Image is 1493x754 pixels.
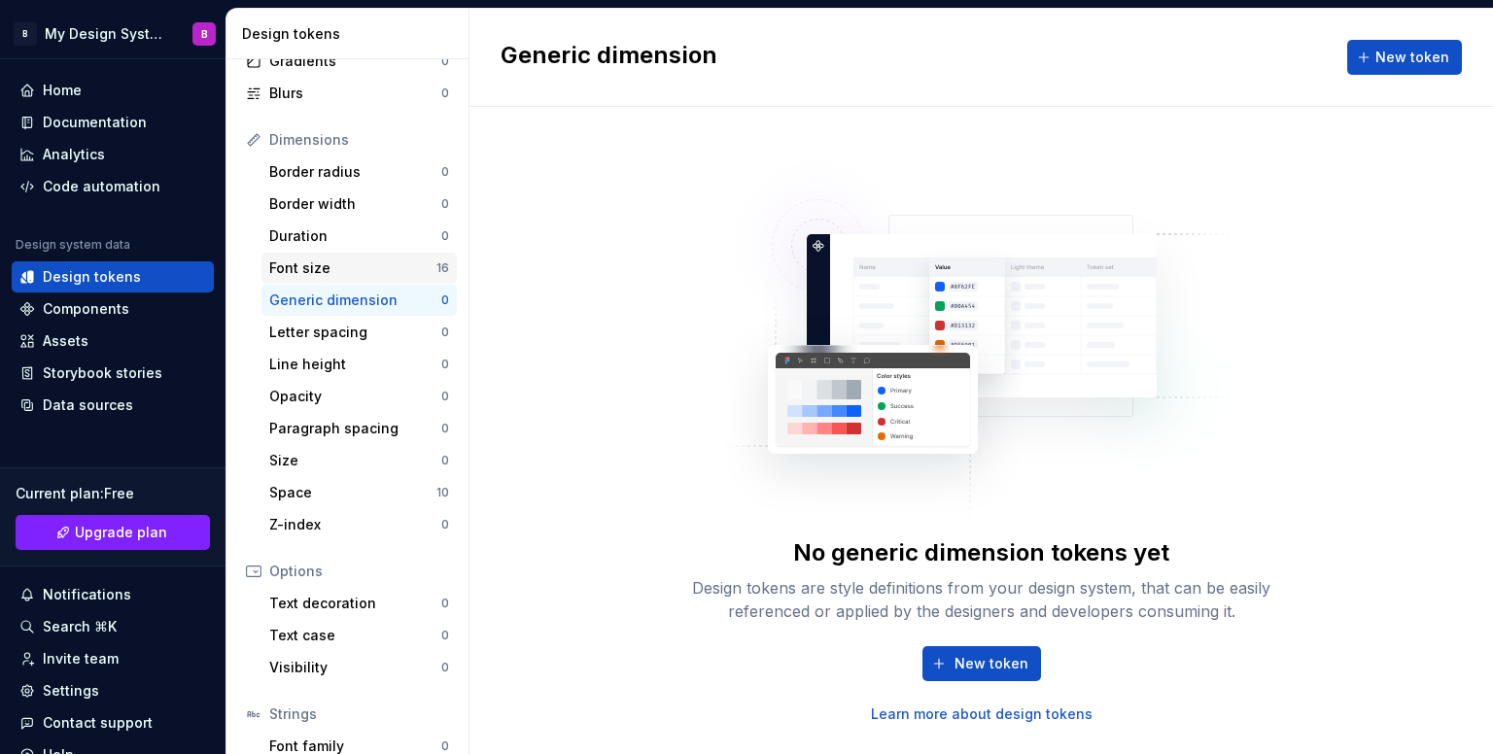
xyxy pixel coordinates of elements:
[441,421,449,436] div: 0
[441,517,449,532] div: 0
[261,652,457,683] a: Visibility0
[261,317,457,348] a: Letter spacing0
[1375,48,1449,67] span: New token
[16,515,210,550] a: Upgrade plan
[269,323,441,342] div: Letter spacing
[793,537,1169,568] div: No generic dimension tokens yet
[441,164,449,180] div: 0
[261,188,457,220] a: Border width0
[261,620,457,651] a: Text case0
[269,483,436,502] div: Space
[501,40,717,75] h2: Generic dimension
[269,387,441,406] div: Opacity
[261,253,457,284] a: Font size16
[922,646,1041,681] button: New token
[261,509,457,540] a: Z-index0
[441,660,449,675] div: 0
[43,713,153,733] div: Contact support
[12,293,214,325] a: Components
[269,594,441,613] div: Text decoration
[261,221,457,252] a: Duration0
[269,291,441,310] div: Generic dimension
[201,26,208,42] div: B
[12,675,214,706] a: Settings
[43,363,162,383] div: Storybook stories
[441,53,449,69] div: 0
[4,13,222,54] button: BMy Design SystemB
[12,326,214,357] a: Assets
[16,237,130,253] div: Design system data
[43,267,141,287] div: Design tokens
[14,22,37,46] div: B
[269,451,441,470] div: Size
[43,585,131,604] div: Notifications
[43,177,160,196] div: Code automation
[43,617,117,636] div: Search ⌘K
[441,292,449,308] div: 0
[441,596,449,611] div: 0
[269,258,436,278] div: Font size
[269,226,441,246] div: Duration
[269,162,441,182] div: Border radius
[12,107,214,138] a: Documentation
[441,325,449,340] div: 0
[441,86,449,101] div: 0
[12,139,214,170] a: Analytics
[269,84,441,103] div: Blurs
[43,331,88,351] div: Assets
[261,349,457,380] a: Line height0
[269,515,441,534] div: Z-index
[441,196,449,212] div: 0
[43,395,133,415] div: Data sources
[441,389,449,404] div: 0
[671,576,1293,623] div: Design tokens are style definitions from your design system, that can be easily referenced or app...
[441,228,449,244] div: 0
[43,145,105,164] div: Analytics
[436,485,449,500] div: 10
[269,658,441,677] div: Visibility
[261,156,457,188] a: Border radius0
[12,707,214,738] button: Contact support
[261,588,457,619] a: Text decoration0
[16,484,210,503] div: Current plan : Free
[269,355,441,374] div: Line height
[238,78,457,109] a: Blurs0
[75,523,167,542] span: Upgrade plan
[441,453,449,468] div: 0
[43,81,82,100] div: Home
[43,681,99,701] div: Settings
[269,51,441,71] div: Gradients
[12,75,214,106] a: Home
[269,562,449,581] div: Options
[12,358,214,389] a: Storybook stories
[12,643,214,674] a: Invite team
[43,299,129,319] div: Components
[261,285,457,316] a: Generic dimension0
[269,130,449,150] div: Dimensions
[261,413,457,444] a: Paragraph spacing0
[269,704,449,724] div: Strings
[269,194,441,214] div: Border width
[12,261,214,292] a: Design tokens
[261,381,457,412] a: Opacity0
[441,738,449,754] div: 0
[12,171,214,202] a: Code automation
[955,654,1028,673] span: New token
[269,419,441,438] div: Paragraph spacing
[261,445,457,476] a: Size0
[12,611,214,642] button: Search ⌘K
[269,626,441,645] div: Text case
[436,260,449,276] div: 16
[242,24,461,44] div: Design tokens
[45,24,169,44] div: My Design System
[441,357,449,372] div: 0
[43,113,147,132] div: Documentation
[12,390,214,421] a: Data sources
[871,704,1093,724] a: Learn more about design tokens
[261,477,457,508] a: Space10
[441,628,449,643] div: 0
[238,46,457,77] a: Gradients0
[43,649,119,668] div: Invite team
[12,579,214,610] button: Notifications
[1347,40,1462,75] button: New token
